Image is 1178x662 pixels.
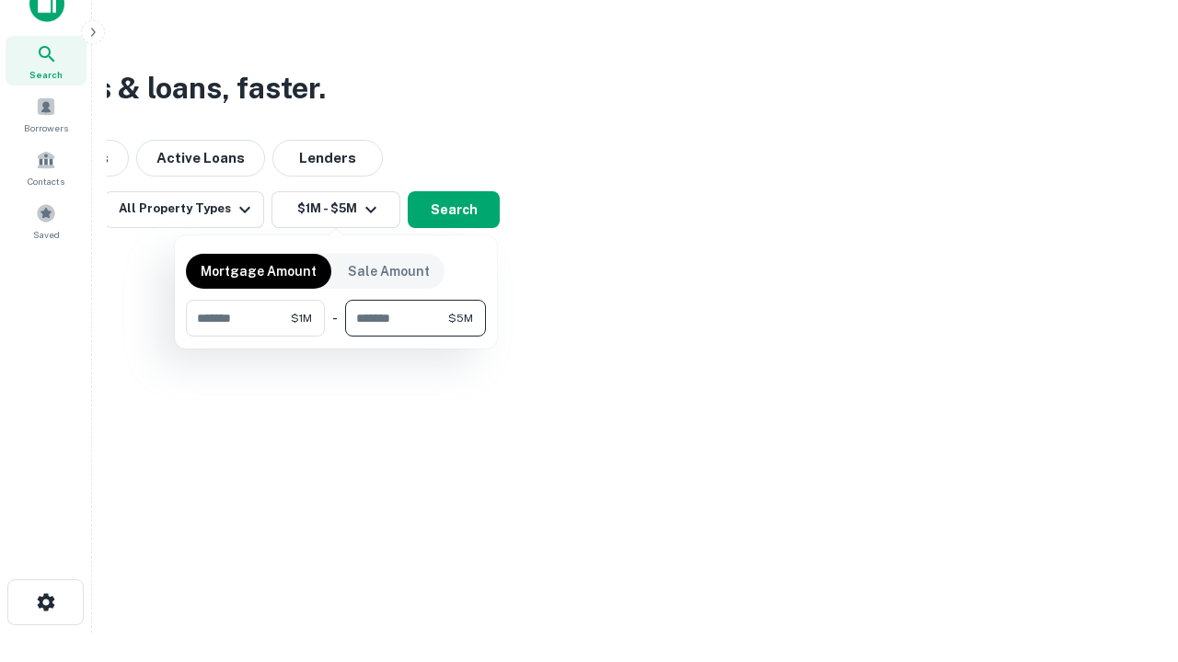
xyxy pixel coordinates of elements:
[1086,515,1178,603] iframe: Chat Widget
[448,310,473,326] span: $5M
[291,310,312,326] span: $1M
[332,300,338,337] div: -
[348,261,430,281] p: Sale Amount
[201,261,317,281] p: Mortgage Amount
